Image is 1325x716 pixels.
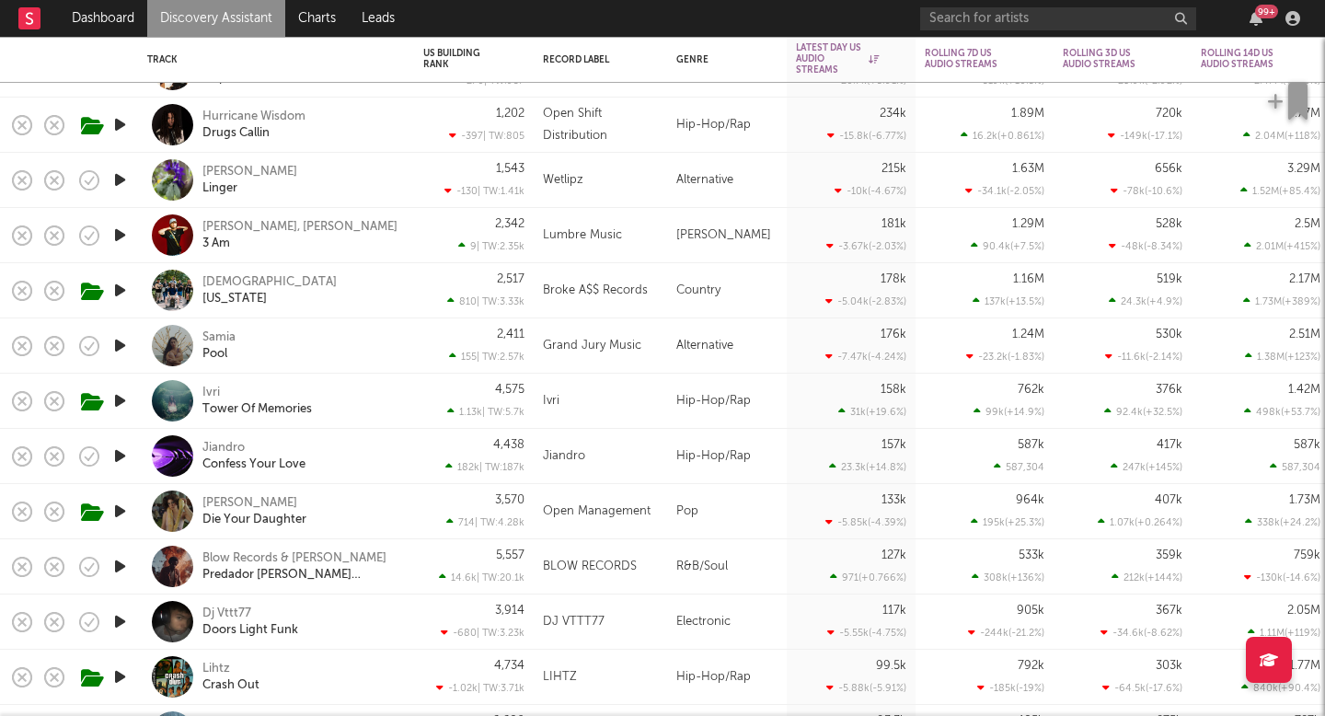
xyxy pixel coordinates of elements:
[1245,516,1320,528] div: 338k ( +24.2 % )
[1294,549,1320,561] div: 759k
[496,163,524,175] div: 1,543
[1098,516,1182,528] div: 1.07k ( +0.264 % )
[423,351,524,363] div: 155 | TW: 2.57k
[1287,605,1320,617] div: 2.05M
[202,274,337,291] div: [DEMOGRAPHIC_DATA]
[1270,461,1320,473] div: 587,304
[202,512,306,528] a: Die Your Daughter
[667,263,787,318] div: Country
[202,109,305,125] a: Hurricane Wisdom
[1013,273,1044,285] div: 1.16M
[881,273,906,285] div: 178k
[202,456,305,473] a: Confess Your Love
[543,556,637,578] div: BLOW RECORDS
[829,461,906,473] div: 23.3k ( +14.8 % )
[1294,439,1320,451] div: 587k
[667,208,787,263] div: [PERSON_NAME]
[423,627,524,639] div: -680 | TW: 3.23k
[423,295,524,307] div: 810 | TW: 3.33k
[423,461,524,473] div: 182k | TW: 187k
[1108,130,1182,142] div: -149k ( -17.1 % )
[543,225,622,247] div: Lumbre Music
[876,660,906,672] div: 99.5k
[667,374,787,429] div: Hip-Hop/Rap
[543,103,658,147] div: Open Shift Distribution
[973,295,1044,307] div: 137k ( +13.5 % )
[497,273,524,285] div: 2,517
[1018,384,1044,396] div: 762k
[676,54,768,65] div: Genre
[202,440,245,456] div: Jiandro
[1289,273,1320,285] div: 2.17M
[827,130,906,142] div: -15.8k ( -6.77 % )
[1244,572,1320,583] div: -130k ( -14.6 % )
[147,54,396,65] div: Track
[667,98,787,153] div: Hip-Hop/Rap
[1111,461,1182,473] div: 247k ( +145 % )
[494,660,524,672] div: 4,734
[825,295,906,307] div: -5.04k ( -2.83 % )
[825,351,906,363] div: -7.47k ( -4.24 % )
[881,218,906,230] div: 181k
[880,108,906,120] div: 234k
[1289,660,1320,672] div: 1.77M
[1109,295,1182,307] div: 24.3k ( +4.9 % )
[495,605,524,617] div: 3,914
[881,494,906,506] div: 133k
[202,329,236,346] div: Samia
[1011,108,1044,120] div: 1.89M
[835,185,906,197] div: -10k ( -4.67 % )
[965,185,1044,197] div: -34.1k ( -2.05 % )
[202,606,251,622] a: Dj Vttt77
[1102,682,1182,694] div: -64.5k ( -17.6 % )
[202,164,297,180] a: [PERSON_NAME]
[971,240,1044,252] div: 90.4k ( +7.5 % )
[1243,130,1320,142] div: 2.04M ( +118 % )
[1288,384,1320,396] div: 1.42M
[1156,549,1182,561] div: 359k
[1109,240,1182,252] div: -48k ( -8.34 % )
[1157,273,1182,285] div: 519k
[1063,48,1155,70] div: Rolling 3D US Audio Streams
[968,627,1044,639] div: -244k ( -21.2 % )
[825,516,906,528] div: -5.85k ( -4.39 % )
[202,219,397,236] a: [PERSON_NAME], [PERSON_NAME]
[423,48,497,70] div: US Building Rank
[202,401,312,418] a: Tower Of Memories
[423,516,524,528] div: 714 | TW: 4.28k
[920,7,1196,30] input: Search for artists
[1018,660,1044,672] div: 792k
[1201,48,1293,70] div: Rolling 14D US Audio Streams
[827,627,906,639] div: -5.55k ( -4.75 % )
[423,572,524,583] div: 14.6k | TW: 20.1k
[1111,185,1182,197] div: -78k ( -10.6 % )
[1012,163,1044,175] div: 1.63M
[423,130,524,142] div: -397 | TW: 805
[881,439,906,451] div: 157k
[881,384,906,396] div: 158k
[423,682,524,694] div: -1.02k | TW: 3.71k
[543,501,651,523] div: Open Management
[202,125,270,142] a: Drugs Callin
[974,406,1044,418] div: 99k ( +14.9 % )
[202,661,230,677] div: Lihtz
[202,495,297,512] div: [PERSON_NAME]
[543,390,559,412] div: Ivri
[202,180,237,197] a: Linger
[925,48,1017,70] div: Rolling 7D US Audio Streams
[826,682,906,694] div: -5.88k ( -5.91 % )
[496,108,524,120] div: 1,202
[838,406,906,418] div: 31k ( +19.6 % )
[977,682,1044,694] div: -185k ( -19 % )
[1012,329,1044,341] div: 1.24M
[1248,627,1320,639] div: 1.11M ( +119 % )
[543,280,648,302] div: Broke A$$ Records
[202,677,259,694] div: Crash Out
[1244,406,1320,418] div: 498k ( +53.7 % )
[994,461,1044,473] div: 587,304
